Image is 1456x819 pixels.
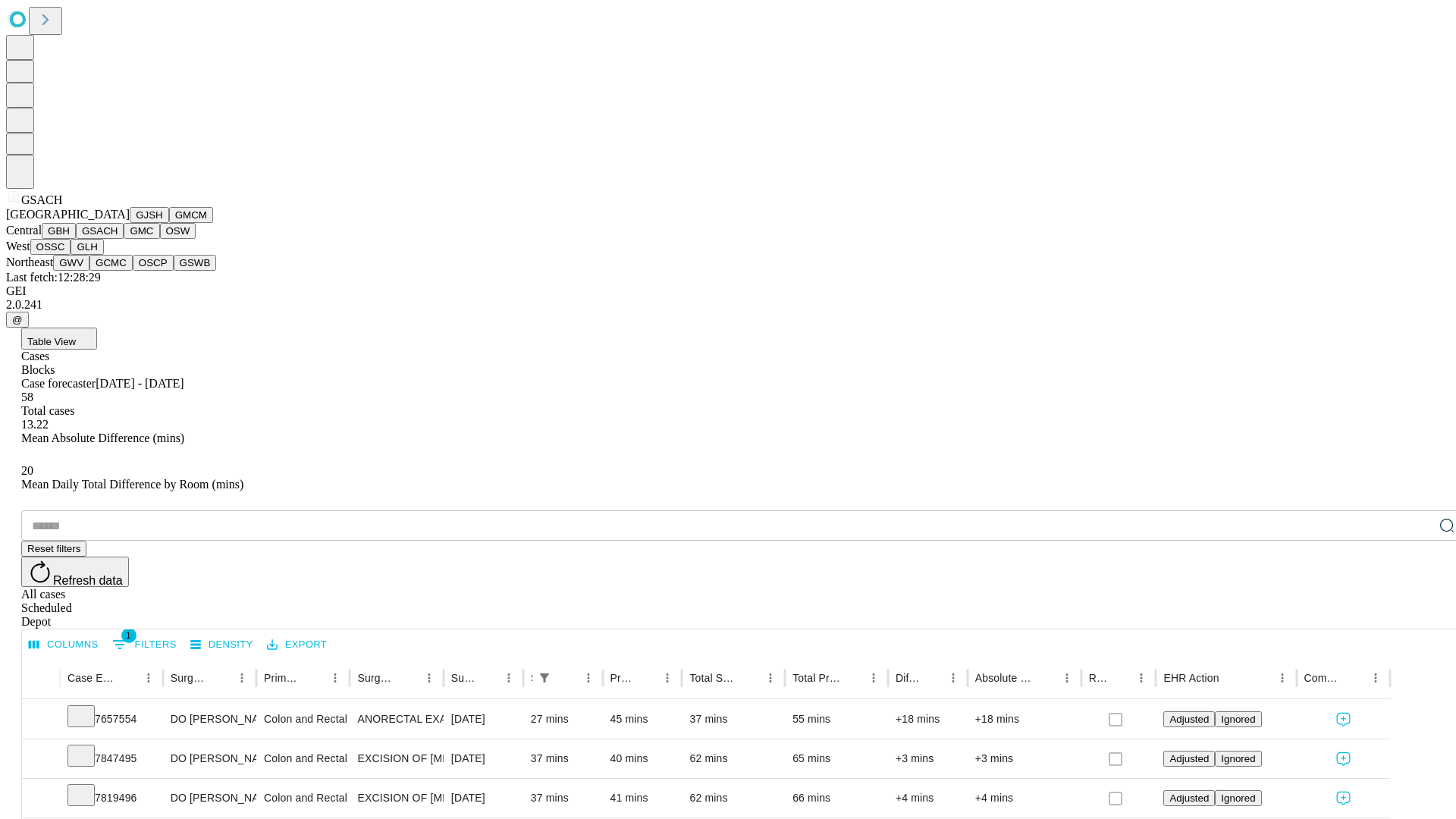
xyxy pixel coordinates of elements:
div: 1 active filter [534,667,555,689]
button: Menu [578,667,599,689]
span: West [6,240,30,253]
button: GSWB [174,255,217,271]
span: 20 [21,464,33,477]
span: Total cases [21,404,74,417]
div: Absolute Difference [975,672,1034,684]
button: OSSC [30,239,71,255]
div: 40 mins [610,739,675,778]
button: Show filters [534,667,555,689]
button: Sort [921,667,943,689]
div: Colon and Rectal Surgery [264,739,342,778]
button: Sort [117,667,138,689]
span: Central [6,224,42,237]
div: EXCISION OF [MEDICAL_DATA] EXTENSIVE [357,779,435,817]
div: Predicted In Room Duration [610,672,635,684]
button: Menu [325,667,346,689]
button: GBH [42,223,76,239]
div: EHR Action [1163,672,1219,684]
div: DO [PERSON_NAME] Do [171,700,249,739]
div: EXCISION OF [MEDICAL_DATA] EXTENSIVE [357,739,435,778]
div: 2.0.241 [6,298,1450,312]
button: GLH [71,239,103,255]
span: Adjusted [1169,753,1209,764]
button: Adjusted [1163,751,1215,767]
span: Northeast [6,256,53,268]
div: 7657554 [67,700,155,739]
button: Expand [30,746,52,773]
button: Ignored [1215,751,1261,767]
div: DO [PERSON_NAME] Do [171,779,249,817]
button: Menu [1056,667,1078,689]
span: GSACH [21,193,62,206]
button: Sort [1344,667,1365,689]
button: OSCP [133,255,174,271]
span: Ignored [1221,753,1255,764]
button: Ignored [1215,790,1261,806]
button: Density [187,633,257,657]
span: Case forecaster [21,377,96,390]
span: [DATE] - [DATE] [96,377,184,390]
span: Last fetch: 12:28:29 [6,271,101,284]
div: 55 mins [792,700,880,739]
div: 66 mins [792,779,880,817]
button: Menu [419,667,440,689]
div: Total Scheduled Duration [689,672,737,684]
div: Surgeon Name [171,672,209,684]
button: GJSH [130,207,169,223]
button: Sort [842,667,863,689]
div: +4 mins [896,779,960,817]
button: Menu [498,667,519,689]
button: GCMC [89,255,133,271]
button: Reset filters [21,541,86,557]
button: Export [263,633,331,657]
span: Ignored [1221,714,1255,725]
button: Expand [30,707,52,733]
button: Menu [657,667,678,689]
button: OSW [160,223,196,239]
div: 45 mins [610,700,675,739]
button: GSACH [76,223,124,239]
div: Difference [896,672,920,684]
div: Primary Service [264,672,302,684]
span: 58 [21,391,33,403]
button: Expand [30,786,52,812]
div: 65 mins [792,739,880,778]
button: Sort [1221,667,1242,689]
div: DO [PERSON_NAME] Do [171,739,249,778]
span: 1 [121,628,136,643]
span: Mean Daily Total Difference by Room (mins) [21,478,243,491]
button: Sort [1035,667,1056,689]
button: Adjusted [1163,790,1215,806]
div: Surgery Date [451,672,475,684]
div: GEI [6,284,1450,298]
div: 41 mins [610,779,675,817]
button: Select columns [25,633,102,657]
div: 37 mins [531,779,595,817]
div: 62 mins [689,739,777,778]
span: Mean Absolute Difference (mins) [21,431,184,444]
div: +4 mins [975,779,1074,817]
button: Menu [760,667,781,689]
button: Sort [210,667,231,689]
div: ANORECTAL EXAM UNDER ANESTHESIA [357,700,435,739]
button: @ [6,312,29,328]
div: +3 mins [896,739,960,778]
span: Ignored [1221,792,1255,804]
span: Refresh data [53,574,123,587]
button: Menu [943,667,964,689]
div: Comments [1304,672,1342,684]
button: Sort [1109,667,1131,689]
div: 37 mins [689,700,777,739]
div: +18 mins [975,700,1074,739]
button: Sort [303,667,325,689]
div: 37 mins [531,739,595,778]
div: +18 mins [896,700,960,739]
button: Adjusted [1163,711,1215,727]
button: Menu [138,667,159,689]
div: [DATE] [451,779,516,817]
div: [DATE] [451,739,516,778]
span: Adjusted [1169,792,1209,804]
span: 13.22 [21,418,49,431]
button: GMCM [169,207,213,223]
button: Menu [1272,667,1293,689]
